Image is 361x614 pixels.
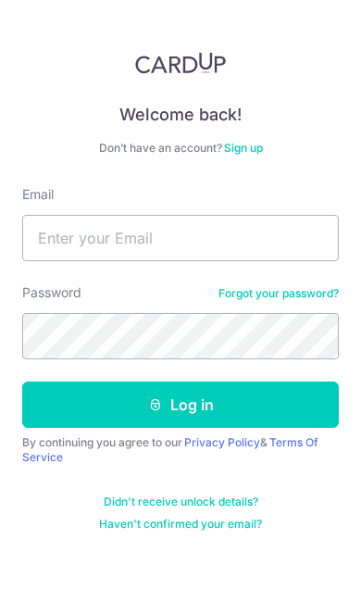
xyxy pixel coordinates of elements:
[22,141,339,156] div: Don’t have an account?
[22,215,339,261] input: Enter your Email
[22,104,339,126] h4: Welcome back!
[22,185,54,204] label: Email
[184,435,260,449] a: Privacy Policy
[224,141,263,155] a: Sign up
[22,382,339,428] button: Log in
[104,495,258,509] a: Didn't receive unlock details?
[135,52,226,74] img: CardUp Logo
[22,435,318,464] a: Terms Of Service
[22,435,339,465] div: By continuing you agree to our &
[218,286,339,301] a: Forgot your password?
[22,283,81,302] label: Password
[99,517,262,532] a: Haven't confirmed your email?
